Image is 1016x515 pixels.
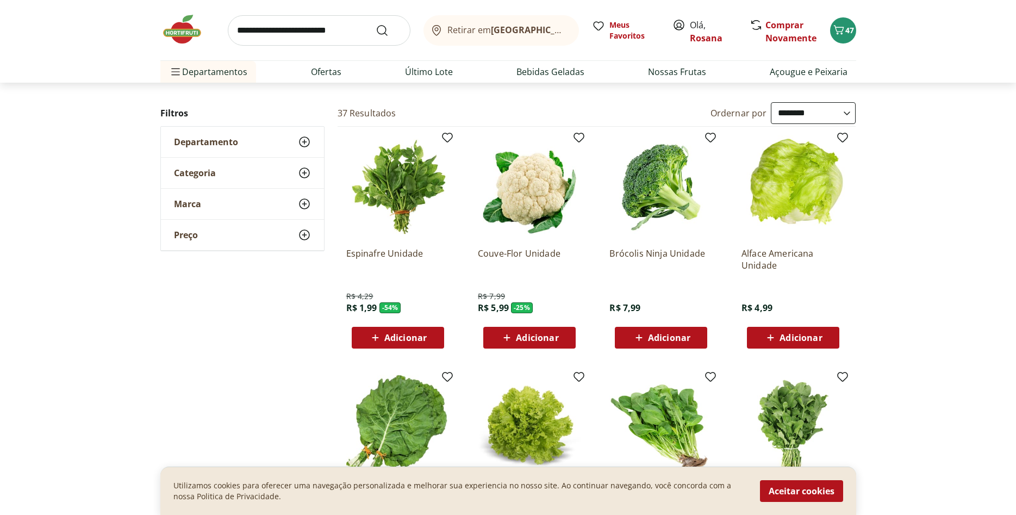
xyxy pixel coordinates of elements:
p: Utilizamos cookies para oferecer uma navegação personalizada e melhorar sua experiencia no nosso ... [173,480,747,502]
a: Brócolis Ninja Unidade [609,247,713,271]
a: Alface Americana Unidade [741,247,845,271]
a: Último Lote [405,65,453,78]
span: Preço [174,229,198,240]
button: Submit Search [376,24,402,37]
span: R$ 7,99 [609,302,640,314]
button: Adicionar [747,327,839,349]
span: R$ 1,99 [346,302,377,314]
a: Nossas Frutas [648,65,706,78]
img: Couve-Flor Unidade [478,135,581,239]
img: Rúcula Unidade [741,375,845,478]
span: Adicionar [516,333,558,342]
img: Rúcula Hidropônica [609,375,713,478]
span: - 54 % [379,302,401,313]
img: Espinafre Unidade [346,135,450,239]
span: R$ 5,99 [478,302,509,314]
a: Espinafre Unidade [346,247,450,271]
img: Hortifruti [160,13,215,46]
button: Categoria [161,158,324,188]
h2: 37 Resultados [338,107,396,119]
button: Carrinho [830,17,856,44]
img: Alface Americana Unidade [741,135,845,239]
span: Adicionar [780,333,822,342]
label: Ordernar por [710,107,767,119]
a: Couve-Flor Unidade [478,247,581,271]
a: Bebidas Geladas [516,65,584,78]
img: Alface Crespa Unidade [478,375,581,478]
img: Couve Mineira Unidade [346,375,450,478]
button: Aceitar cookies [760,480,843,502]
button: Adicionar [483,327,576,349]
span: Retirar em [447,25,568,35]
span: Meus Favoritos [609,20,659,41]
img: Brócolis Ninja Unidade [609,135,713,239]
span: 47 [845,25,854,35]
a: Ofertas [311,65,341,78]
span: Adicionar [648,333,690,342]
button: Preço [161,220,324,250]
button: Marca [161,189,324,219]
a: Rosana [690,32,722,44]
button: Menu [169,59,182,85]
span: R$ 4,29 [346,291,373,302]
h2: Filtros [160,102,325,124]
button: Retirar em[GEOGRAPHIC_DATA]/[GEOGRAPHIC_DATA] [423,15,579,46]
span: R$ 7,99 [478,291,505,302]
span: Marca [174,198,201,209]
b: [GEOGRAPHIC_DATA]/[GEOGRAPHIC_DATA] [491,24,674,36]
a: Açougue e Peixaria [770,65,847,78]
button: Departamento [161,127,324,157]
span: Departamentos [169,59,247,85]
span: - 25 % [511,302,533,313]
a: Comprar Novamente [765,19,816,44]
span: R$ 4,99 [741,302,772,314]
input: search [228,15,410,46]
span: Categoria [174,167,216,178]
span: Olá, [690,18,738,45]
a: Meus Favoritos [592,20,659,41]
span: Departamento [174,136,238,147]
button: Adicionar [615,327,707,349]
button: Adicionar [352,327,444,349]
span: Adicionar [384,333,427,342]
